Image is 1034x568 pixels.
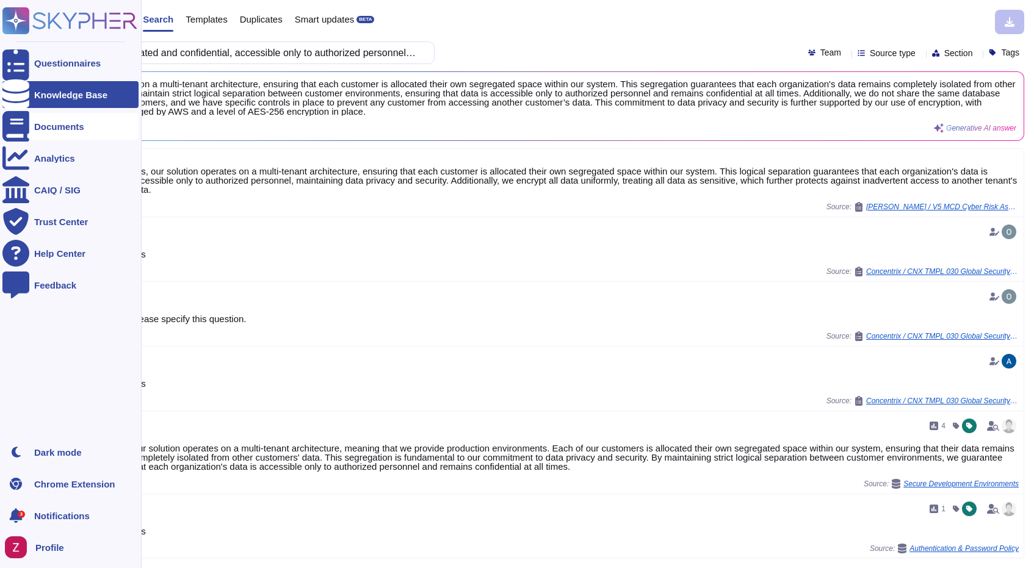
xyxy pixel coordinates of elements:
[866,333,1019,340] span: Concentrix / CNX TMPL 030 Global Security Application Assessment To be filled by Vendor
[131,250,1019,259] div: Yes
[909,545,1019,552] span: Authentication & Password Policy
[944,49,973,57] span: Section
[2,271,139,298] a: Feedback
[2,176,139,203] a: CAIQ / SIG
[34,185,81,195] div: CAIQ / SIG
[240,15,283,24] span: Duplicates
[131,527,1019,536] div: Yes
[18,511,25,518] div: 3
[1002,225,1016,239] img: user
[356,16,374,23] div: BETA
[34,154,75,163] div: Analytics
[1002,289,1016,304] img: user
[34,448,82,457] div: Dark mode
[870,544,1019,553] span: Source:
[826,331,1019,341] span: Source:
[34,480,115,489] div: Chrome Extension
[2,81,139,108] a: Knowledge Base
[143,15,173,24] span: Search
[903,480,1019,487] span: Secure Development Environments
[48,42,422,63] input: Search a question or template...
[1001,48,1019,57] span: Tags
[941,422,945,430] span: 4
[49,79,1016,116] span: Our solution operates on a multi-tenant architecture, ensuring that each customer is allocated th...
[34,122,84,131] div: Documents
[34,59,101,68] div: Questionnaires
[866,268,1019,275] span: Concentrix / CNX TMPL 030 Global Security Application Assessment To be filled by Vendor
[2,113,139,140] a: Documents
[5,536,27,558] img: user
[131,444,1019,471] div: Our solution operates on a multi-tenant architecture, meaning that we provide production environm...
[2,240,139,267] a: Help Center
[826,267,1019,276] span: Source:
[866,203,1019,210] span: [PERSON_NAME] / V5 MCD Cyber Risk Assessment Questionnaire Colossyan
[820,48,841,57] span: Team
[2,208,139,235] a: Trust Center
[1002,354,1016,368] img: user
[295,15,355,24] span: Smart updates
[2,534,35,561] button: user
[941,505,945,512] span: 1
[34,281,76,290] div: Feedback
[946,124,1016,132] span: Generative AI answer
[186,15,227,24] span: Templates
[35,543,64,552] span: Profile
[866,397,1019,404] span: Concentrix / CNX TMPL 030 Global Security Application Assessment To be filled by Vendor
[34,90,107,99] div: Knowledge Base
[2,49,139,76] a: Questionnaires
[34,249,85,258] div: Help Center
[2,470,139,497] a: Chrome Extension
[864,479,1019,489] span: Source:
[870,49,916,57] span: Source type
[2,145,139,171] a: Analytics
[131,167,1019,194] div: Yes, our solution operates on a multi-tenant architecture, ensuring that each customer is allocat...
[826,202,1019,212] span: Source:
[34,511,90,520] span: Notifications
[34,217,88,226] div: Trust Center
[826,396,1019,406] span: Source:
[1002,419,1016,433] img: user
[131,314,1019,323] div: Please specify this question.
[1002,501,1016,516] img: user
[131,379,1019,388] div: Yes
